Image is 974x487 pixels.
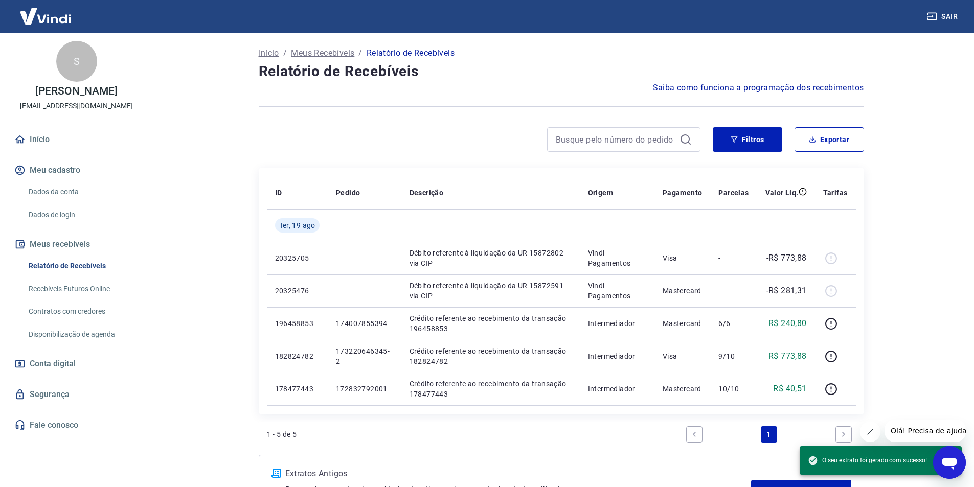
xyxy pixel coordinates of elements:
p: Parcelas [718,188,749,198]
p: Valor Líq. [765,188,799,198]
div: S [56,41,97,82]
a: Segurança [12,383,141,406]
p: Vindi Pagamentos [588,281,646,301]
p: R$ 240,80 [768,317,807,330]
p: 196458853 [275,318,320,329]
p: Mastercard [663,318,703,329]
p: Relatório de Recebíveis [367,47,455,59]
p: R$ 773,88 [768,350,807,362]
iframe: Botão para abrir a janela de mensagens [933,446,966,479]
a: Fale conosco [12,414,141,436]
button: Sair [925,7,962,26]
iframe: Fechar mensagem [860,422,880,442]
a: Page 1 is your current page [761,426,777,443]
span: Olá! Precisa de ajuda? [6,7,86,15]
ul: Pagination [682,422,856,447]
p: Tarifas [823,188,848,198]
a: Recebíveis Futuros Online [25,279,141,299]
a: Contratos com credores [25,301,141,322]
p: Descrição [410,188,444,198]
p: / [283,47,287,59]
p: [EMAIL_ADDRESS][DOMAIN_NAME] [20,101,133,111]
p: Intermediador [588,318,646,329]
p: Pagamento [663,188,703,198]
p: 182824782 [275,351,320,361]
p: 178477443 [275,384,320,394]
p: 174007855394 [336,318,393,329]
p: 20325705 [275,253,320,263]
p: Débito referente à liquidação da UR 15872591 via CIP [410,281,572,301]
p: Intermediador [588,384,646,394]
p: [PERSON_NAME] [35,86,117,97]
p: -R$ 773,88 [766,252,807,264]
p: 6/6 [718,318,749,329]
span: Conta digital [30,357,76,371]
p: Intermediador [588,351,646,361]
button: Meus recebíveis [12,233,141,256]
a: Disponibilização de agenda [25,324,141,345]
a: Início [259,47,279,59]
img: Vindi [12,1,79,32]
iframe: Mensagem da empresa [885,420,966,442]
span: O seu extrato foi gerado com sucesso! [808,455,927,466]
p: 10/10 [718,384,749,394]
a: Previous page [686,426,703,443]
button: Filtros [713,127,782,152]
p: Pedido [336,188,360,198]
a: Início [12,128,141,151]
a: Dados da conta [25,181,141,202]
p: 1 - 5 de 5 [267,429,297,439]
p: Origem [588,188,613,198]
p: ID [275,188,282,198]
p: Mastercard [663,384,703,394]
a: Dados de login [25,204,141,225]
p: -R$ 281,31 [766,285,807,297]
p: Crédito referente ao recebimento da transação 178477443 [410,379,572,399]
a: Relatório de Recebíveis [25,256,141,276]
p: - [718,286,749,296]
img: ícone [271,469,281,478]
span: Ter, 19 ago [279,220,315,230]
p: Débito referente à liquidação da UR 15872802 via CIP [410,248,572,268]
p: Mastercard [663,286,703,296]
p: 9/10 [718,351,749,361]
p: 173220646345-2 [336,346,393,366]
p: Crédito referente ao recebimento da transação 196458853 [410,313,572,334]
input: Busque pelo número do pedido [556,132,675,147]
button: Meu cadastro [12,159,141,181]
button: Exportar [795,127,864,152]
a: Next page [835,426,852,443]
p: Crédito referente ao recebimento da transação 182824782 [410,346,572,366]
p: / [358,47,362,59]
p: 172832792001 [336,384,393,394]
a: Conta digital [12,353,141,375]
a: Saiba como funciona a programação dos recebimentos [653,82,864,94]
p: R$ 40,51 [773,383,806,395]
p: Visa [663,351,703,361]
h4: Relatório de Recebíveis [259,61,864,82]
a: Meus Recebíveis [291,47,354,59]
p: Visa [663,253,703,263]
p: - [718,253,749,263]
p: Extratos Antigos [285,468,752,480]
p: Vindi Pagamentos [588,248,646,268]
p: 20325476 [275,286,320,296]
